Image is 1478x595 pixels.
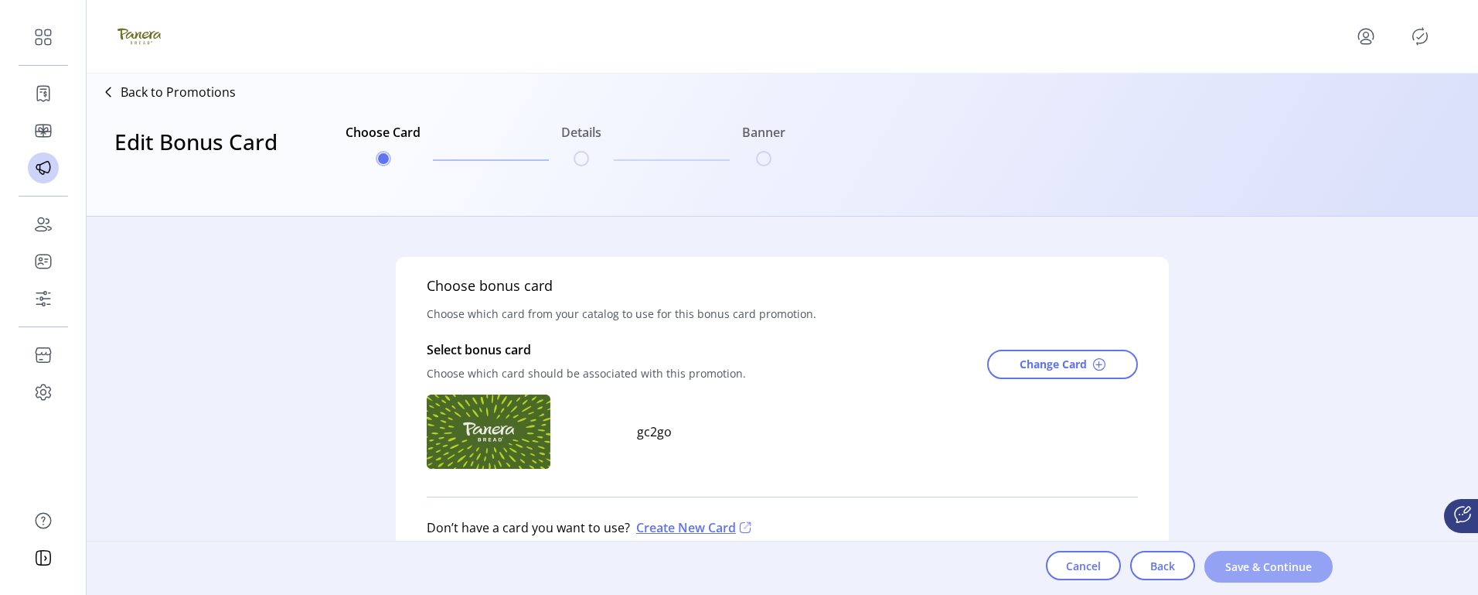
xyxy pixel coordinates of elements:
span: Cancel [1066,558,1101,574]
p: Back to Promotions [121,83,236,101]
h5: Choose bonus card [427,275,553,296]
h3: Edit Bonus Card [114,125,278,189]
span: Change Card [1020,356,1087,372]
span: Choose which card from your catalog to use for this bonus card promotion. [427,296,816,331]
span: Save & Continue [1224,559,1313,575]
button: Publisher Panel [1408,24,1432,49]
button: Back [1130,551,1195,580]
p: Choose which card should be associated with this promotion. [427,359,746,388]
p: gc2go [628,422,672,441]
h6: Choose Card [346,123,421,151]
p: Create New Card [630,518,754,537]
button: Save & Continue [1204,551,1333,583]
button: Change Card [987,350,1138,379]
p: Select bonus card [427,340,746,359]
button: menu [1354,24,1378,49]
img: logo [117,15,161,58]
span: Back [1150,558,1175,574]
button: Cancel [1046,551,1121,580]
p: Don’t have a card you want to use? [427,518,630,537]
